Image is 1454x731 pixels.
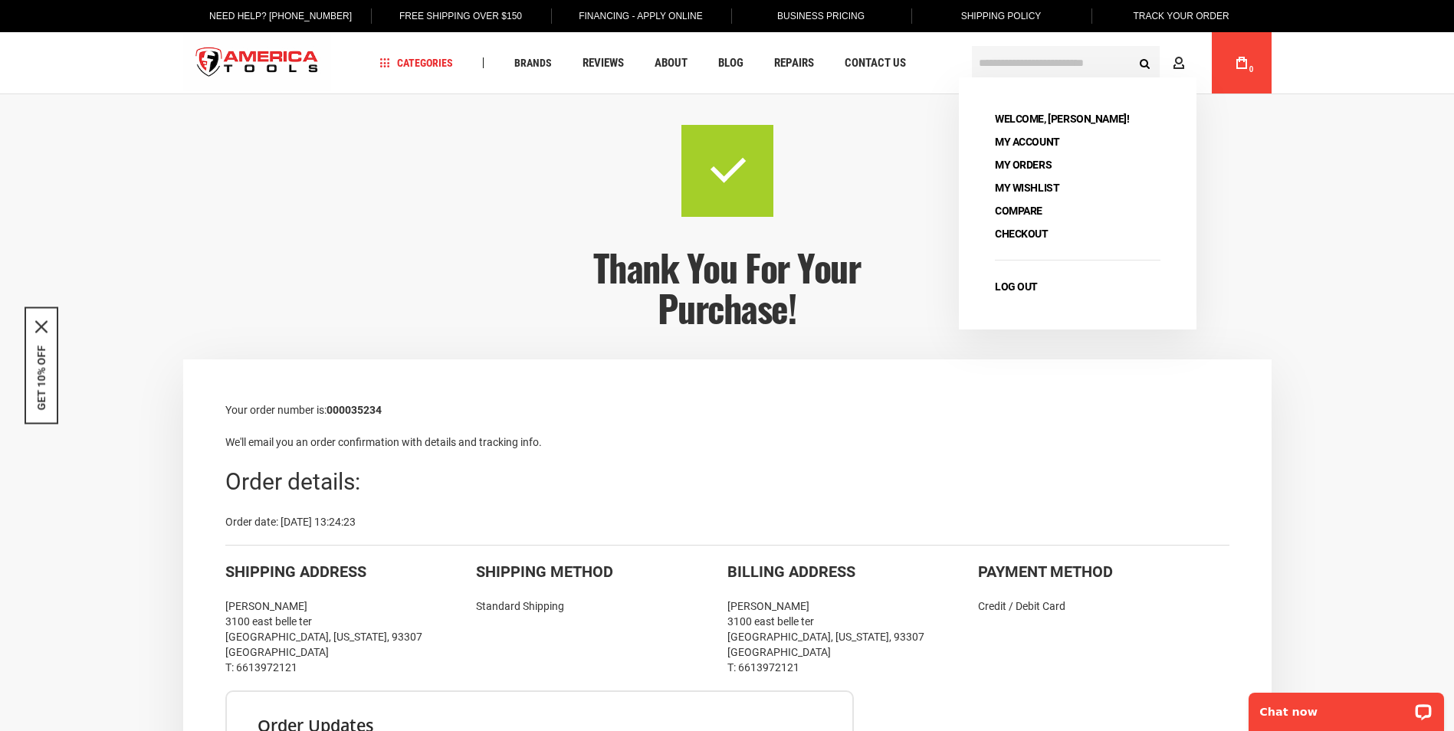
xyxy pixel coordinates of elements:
[225,402,1229,418] p: Your order number is:
[978,561,1229,583] div: Payment Method
[990,108,1134,129] span: Welcome, [PERSON_NAME]!
[1249,65,1254,74] span: 0
[990,177,1065,198] a: My Wishlist
[727,561,979,583] div: Billing Address
[990,200,1048,221] a: Compare
[476,598,727,614] div: Standard Shipping
[727,598,979,675] div: [PERSON_NAME] 3100 east belle ter [GEOGRAPHIC_DATA], [US_STATE], 93307 [GEOGRAPHIC_DATA] T: 66139...
[767,53,821,74] a: Repairs
[990,276,1043,297] a: Log Out
[35,321,48,333] button: Close
[583,57,624,69] span: Reviews
[476,561,727,583] div: Shipping Method
[774,57,814,69] span: Repairs
[225,514,1229,529] div: Order date: [DATE] 13:24:23
[183,34,332,92] a: store logo
[655,57,688,69] span: About
[379,57,453,68] span: Categories
[225,598,477,675] div: [PERSON_NAME] 3100 east belle ter [GEOGRAPHIC_DATA], [US_STATE], 93307 [GEOGRAPHIC_DATA] T: 66139...
[990,154,1057,175] a: My Orders
[711,53,750,74] a: Blog
[35,346,48,411] button: GET 10% OFF
[514,57,552,68] span: Brands
[1239,683,1454,731] iframe: LiveChat chat widget
[576,53,631,74] a: Reviews
[225,434,1229,451] p: We'll email you an order confirmation with details and tracking info.
[718,57,743,69] span: Blog
[327,404,382,416] a: 000035234
[183,34,332,92] img: America Tools
[507,53,559,74] a: Brands
[1227,32,1256,93] a: 0
[1131,48,1160,77] button: Search
[978,598,1229,614] div: Credit / Debit Card
[593,240,860,335] span: Thank you for your purchase!
[648,53,694,74] a: About
[845,57,906,69] span: Contact Us
[225,561,477,583] div: Shipping Address
[35,321,48,333] svg: close icon
[838,53,913,74] a: Contact Us
[961,11,1042,21] span: Shipping Policy
[990,131,1065,152] a: My Account
[990,223,1054,244] a: Checkout
[225,466,1229,499] div: Order details:
[373,53,460,74] a: Categories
